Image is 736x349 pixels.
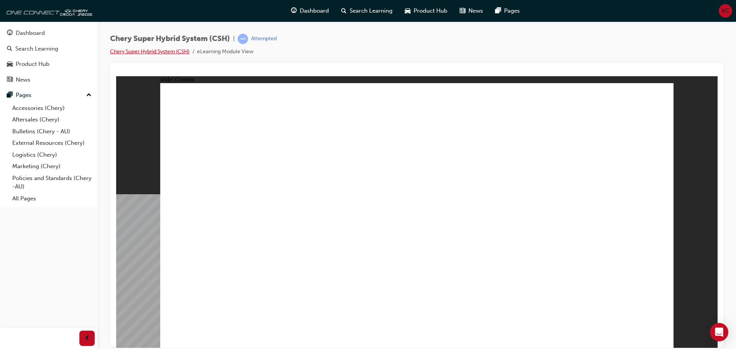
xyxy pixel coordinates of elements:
[710,323,728,341] div: Open Intercom Messenger
[3,73,95,87] a: News
[110,34,230,43] span: Chery Super Hybrid System (CSH)
[504,7,520,15] span: Pages
[7,30,13,37] span: guage-icon
[16,91,31,100] div: Pages
[9,114,95,126] a: Aftersales (Chery)
[197,48,253,56] li: eLearning Module View
[9,161,95,172] a: Marketing (Chery)
[719,4,732,18] button: KC
[722,7,729,15] span: KC
[3,88,95,102] button: Pages
[7,46,12,52] span: search-icon
[4,3,92,18] img: oneconnect
[350,7,393,15] span: Search Learning
[251,35,277,43] div: Attempted
[238,34,248,44] span: learningRecordVerb_ATTEMPT-icon
[460,6,465,16] span: news-icon
[285,3,335,19] a: guage-iconDashboard
[341,6,347,16] span: search-icon
[16,29,45,38] div: Dashboard
[7,92,13,99] span: pages-icon
[405,6,411,16] span: car-icon
[9,126,95,138] a: Bulletins (Chery - AU)
[3,42,95,56] a: Search Learning
[3,26,95,40] a: Dashboard
[291,6,297,16] span: guage-icon
[489,3,526,19] a: pages-iconPages
[15,44,58,53] div: Search Learning
[453,3,489,19] a: news-iconNews
[335,3,399,19] a: search-iconSearch Learning
[7,77,13,84] span: news-icon
[233,34,235,43] span: |
[9,102,95,114] a: Accessories (Chery)
[110,48,189,55] a: Chery Super Hybrid System (CSH)
[3,57,95,71] a: Product Hub
[495,6,501,16] span: pages-icon
[9,193,95,205] a: All Pages
[414,7,447,15] span: Product Hub
[7,61,13,68] span: car-icon
[9,149,95,161] a: Logistics (Chery)
[84,334,90,343] span: prev-icon
[399,3,453,19] a: car-iconProduct Hub
[468,7,483,15] span: News
[9,172,95,193] a: Policies and Standards (Chery -AU)
[16,75,30,84] div: News
[300,7,329,15] span: Dashboard
[16,60,49,69] div: Product Hub
[86,90,92,100] span: up-icon
[9,137,95,149] a: External Resources (Chery)
[3,25,95,88] button: DashboardSearch LearningProduct HubNews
